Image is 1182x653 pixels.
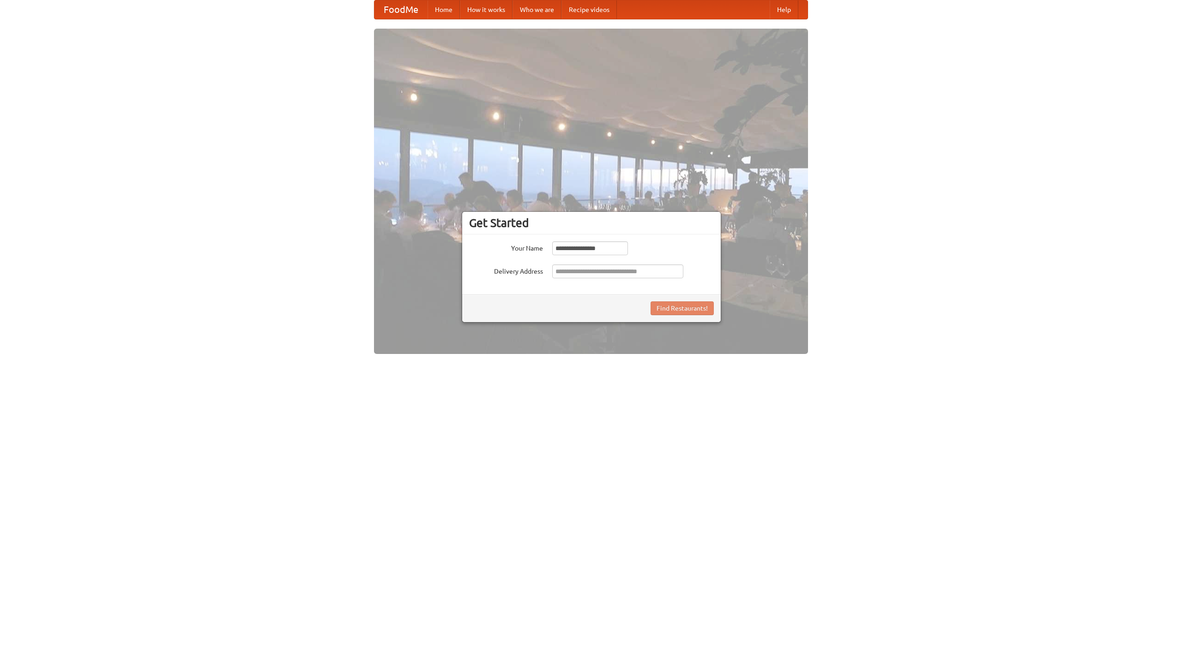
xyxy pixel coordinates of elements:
a: FoodMe [374,0,428,19]
a: Help [770,0,798,19]
h3: Get Started [469,216,714,230]
a: Recipe videos [561,0,617,19]
button: Find Restaurants! [651,301,714,315]
a: Who we are [513,0,561,19]
a: Home [428,0,460,19]
label: Your Name [469,241,543,253]
label: Delivery Address [469,264,543,276]
a: How it works [460,0,513,19]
